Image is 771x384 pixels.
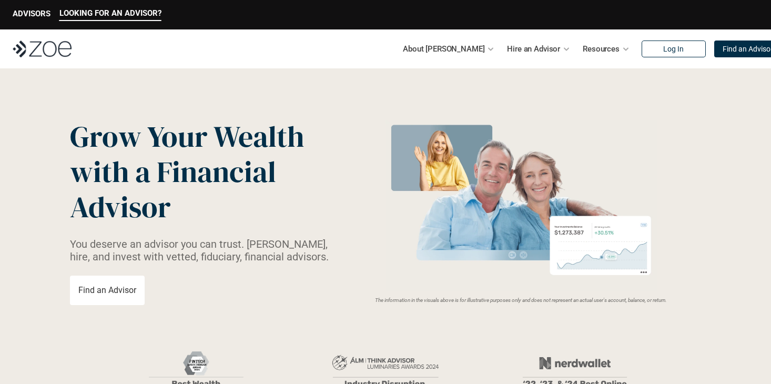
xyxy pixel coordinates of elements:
[375,297,667,303] em: The information in the visuals above is for illustrative purposes only and does not represent an ...
[70,116,304,157] span: Grow Your Wealth
[381,120,661,291] img: Zoe Financial Hero Image
[78,285,136,295] p: Find an Advisor
[583,41,620,57] p: Resources
[642,41,706,57] a: Log In
[13,9,50,18] p: ADVISORS
[403,41,484,57] p: About [PERSON_NAME]
[59,8,161,18] p: LOOKING FOR AN ADVISOR?
[663,45,684,54] p: Log In
[507,41,560,57] p: Hire an Advisor
[70,151,282,227] span: with a Financial Advisor
[70,238,341,263] p: You deserve an advisor you can trust. [PERSON_NAME], hire, and invest with vetted, fiduciary, fin...
[70,276,145,305] a: Find an Advisor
